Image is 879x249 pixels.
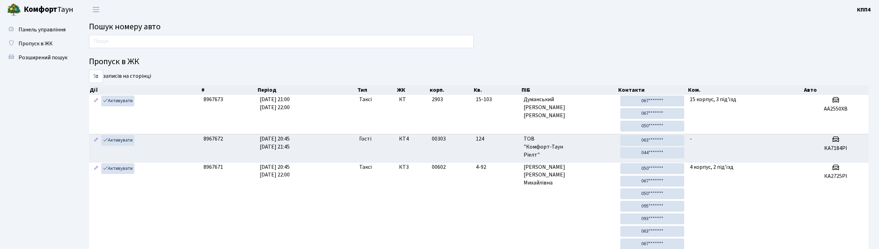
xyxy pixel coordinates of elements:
h5: АА2550ХВ [806,106,866,112]
a: Активувати [101,135,134,146]
select: записів на сторінці [89,70,103,83]
button: Переключити навігацію [87,4,105,15]
a: Панель управління [3,23,73,37]
span: Таун [24,4,73,16]
th: корп. [429,85,473,95]
th: ПІБ [521,85,618,95]
b: Комфорт [24,4,57,15]
span: Гості [359,135,371,143]
th: ЖК [396,85,429,95]
span: КТ [399,96,426,104]
span: КТ4 [399,135,426,143]
a: Редагувати [92,135,100,146]
span: 15-103 [476,96,518,104]
span: 124 [476,135,518,143]
span: ТОВ "Комфорт-Таун Ріелт" [524,135,615,159]
span: Пропуск в ЖК [19,40,53,47]
span: Таксі [359,163,372,171]
span: 00602 [432,163,446,171]
a: Пропуск в ЖК [3,37,73,51]
a: Активувати [101,163,134,174]
span: Розширений пошук [19,54,67,61]
span: 8967672 [204,135,223,143]
label: записів на сторінці [89,70,151,83]
span: 15 корпус, 3 під'їзд [690,96,736,103]
span: Таксі [359,96,372,104]
span: КТ3 [399,163,426,171]
span: 2903 [432,96,443,103]
h5: КА2725РІ [806,173,866,180]
th: Дії [89,85,201,95]
span: Панель управління [19,26,66,33]
th: Ком. [687,85,803,95]
span: 4-92 [476,163,518,171]
th: Період [257,85,356,95]
span: 00303 [432,135,446,143]
span: Думанський [PERSON_NAME] [PERSON_NAME] [524,96,615,120]
a: Редагувати [92,163,100,174]
a: Розширений пошук [3,51,73,65]
span: [DATE] 20:45 [DATE] 22:00 [260,163,290,179]
th: # [201,85,257,95]
span: 8967673 [204,96,223,103]
span: 4 корпус, 2 під'їзд [690,163,733,171]
h5: KA7184PI [806,145,866,152]
th: Кв. [473,85,521,95]
span: - [690,135,692,143]
span: Пошук номеру авто [89,21,161,33]
span: [DATE] 20:45 [DATE] 21:45 [260,135,290,151]
span: [DATE] 21:00 [DATE] 22:00 [260,96,290,111]
a: Активувати [101,96,134,106]
input: Пошук [89,35,474,48]
span: [PERSON_NAME] [PERSON_NAME] Михайлівна [524,163,615,187]
h4: Пропуск в ЖК [89,57,869,67]
a: КПП4 [857,6,871,14]
img: logo.png [7,3,21,17]
th: Авто [803,85,869,95]
th: Контакти [618,85,687,95]
a: Редагувати [92,96,100,106]
th: Тип [357,85,397,95]
span: 8967671 [204,163,223,171]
